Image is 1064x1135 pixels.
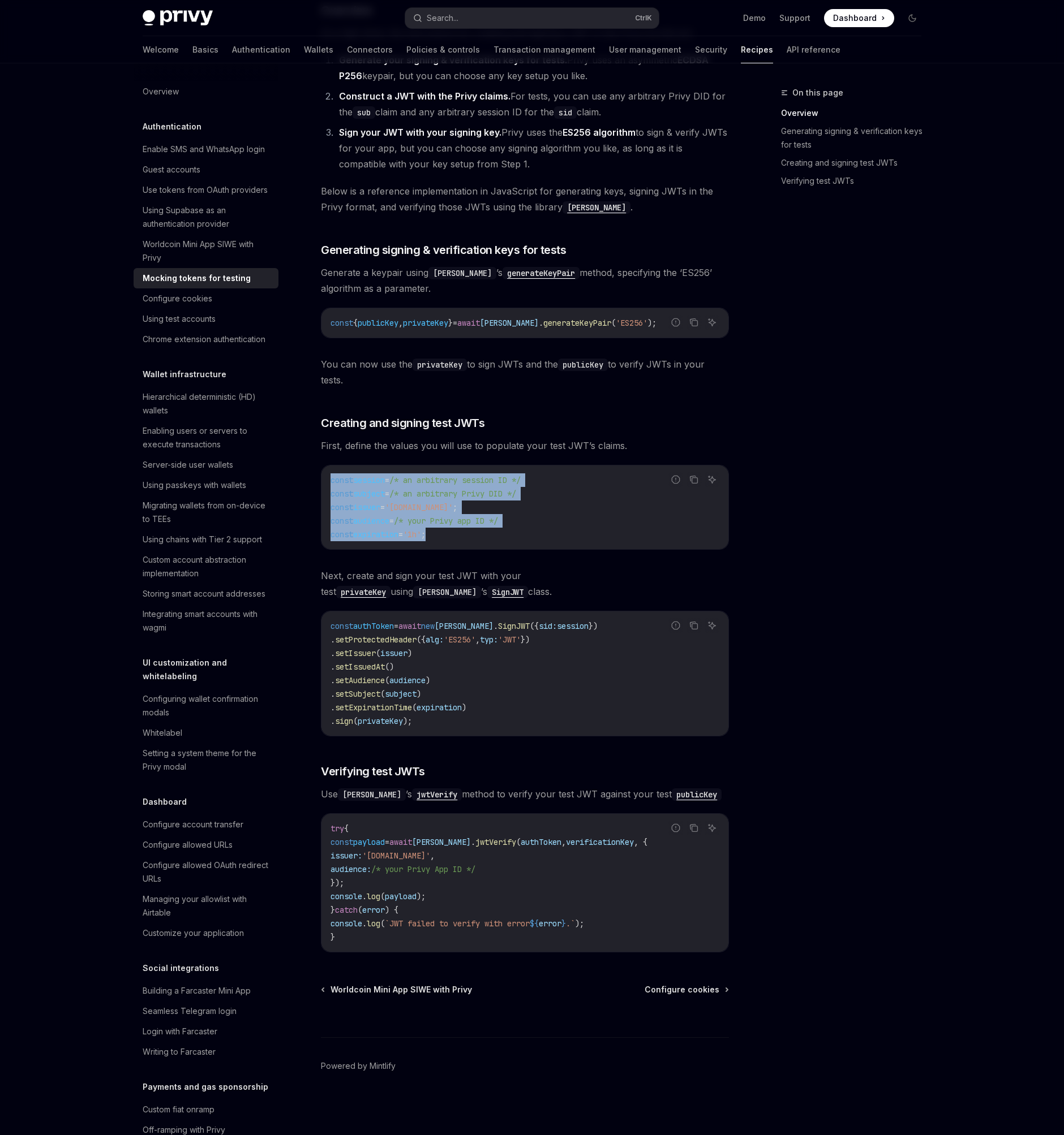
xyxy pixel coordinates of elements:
[143,858,272,886] div: Configure allowed OAuth redirect URLs
[331,529,353,540] span: const
[453,502,457,512] span: ;
[385,489,389,499] span: =
[143,1004,237,1018] div: Seamless Telegram login
[353,621,394,631] span: authToken
[371,864,475,874] span: /* your Privy App ID */
[134,604,278,638] a: Integrating smart accounts with wagmi
[134,139,278,159] a: Enable SMS and WhatsApp login
[833,12,877,24] span: Dashboard
[143,499,272,526] div: Migrating wallets from on-device to TEEs
[779,12,810,24] a: Support
[331,635,335,645] span: .
[134,1042,278,1062] a: Writing to Farcaster
[331,716,335,726] span: .
[417,635,426,645] span: ({
[611,318,616,328] span: (
[335,716,353,726] span: sign
[143,478,246,492] div: Using passkeys with wallets
[385,475,389,485] span: =
[539,318,543,328] span: .
[331,689,335,699] span: .
[331,984,472,995] span: Worldcoin Mini App SIWE with Privy
[554,106,577,119] code: sid
[331,318,353,328] span: const
[645,984,728,995] a: Configure cookies
[566,837,634,847] span: verificationKey
[412,837,471,847] span: [PERSON_NAME]
[143,333,265,346] div: Chrome extension authentication
[134,723,278,743] a: Whitelabel
[487,586,528,597] a: SignJWT
[143,458,233,472] div: Server-side user wallets
[403,529,421,540] span: '1h'
[143,163,200,176] div: Guest accounts
[134,814,278,835] a: Configure account transfer
[304,36,333,63] a: Wallets
[338,788,406,801] code: [PERSON_NAME]
[143,795,187,809] h5: Dashboard
[428,267,496,279] code: [PERSON_NAME]
[448,318,453,328] span: }
[335,689,380,699] span: setSubject
[134,329,278,349] a: Chrome extension authentication
[668,618,683,633] button: Report incorrect code
[635,14,652,23] span: Ctrl K
[336,124,729,172] li: Privy uses the to sign & verify JWTs for your app, but you can choose any signing algorithm you l...
[134,421,278,455] a: Enabling users or servers to execute transactions
[143,692,272,719] div: Configuring wallet confirmation modals
[353,516,389,526] span: audience
[781,154,930,172] a: Creating and signing test JWTs
[335,702,412,713] span: setExpirationTime
[321,415,484,431] span: Creating and signing test JWTs
[668,821,683,835] button: Report incorrect code
[331,662,335,672] span: .
[143,553,272,580] div: Custom account abstraction implementation
[421,529,426,540] span: ;
[494,621,498,631] span: .
[376,648,380,658] span: (
[353,318,358,328] span: {
[134,200,278,234] a: Using Supabase as an authentication provider
[331,918,362,929] span: console
[143,238,272,265] div: Worldcoin Mini App SIWE with Privy
[563,127,636,139] a: ES256 algorithm
[143,533,262,546] div: Using chains with Tier 2 support
[672,788,722,801] code: publicKey
[444,635,475,645] span: 'ES256'
[503,267,580,278] a: generateKeyPair
[362,905,385,915] span: error
[367,891,380,901] span: log
[475,837,516,847] span: jwtVerify
[741,36,773,63] a: Recipes
[331,675,335,685] span: .
[521,635,530,645] span: })
[498,635,521,645] span: 'JWT'
[143,818,243,831] div: Configure account transfer
[362,891,367,901] span: .
[668,315,683,330] button: Report incorrect code
[792,86,843,100] span: On this page
[516,837,521,847] span: (
[134,584,278,604] a: Storing smart account addresses
[385,662,394,672] span: ()
[705,472,719,487] button: Ask AI
[353,716,358,726] span: (
[575,918,584,929] span: );
[389,516,394,526] span: =
[687,472,701,487] button: Copy the contents from the code block
[134,923,278,943] a: Customize your application
[394,516,498,526] span: /* your Privy app ID */
[353,489,385,499] span: subject
[134,268,278,288] a: Mocking tokens for testing
[903,9,921,27] button: Toggle dark mode
[143,1080,268,1094] h5: Payments and gas sponsorship
[426,635,444,645] span: alg:
[705,821,719,835] button: Ask AI
[143,424,272,451] div: Enabling users or servers to execute transactions
[336,88,729,120] li: For tests, you can use any arbitrary Privy DID for the claim and any arbitrary session ID for the...
[353,106,375,119] code: sub
[331,621,353,631] span: const
[134,981,278,1001] a: Building a Farcaster Mini App
[389,675,426,685] span: audience
[134,495,278,529] a: Migrating wallets from on-device to TEEs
